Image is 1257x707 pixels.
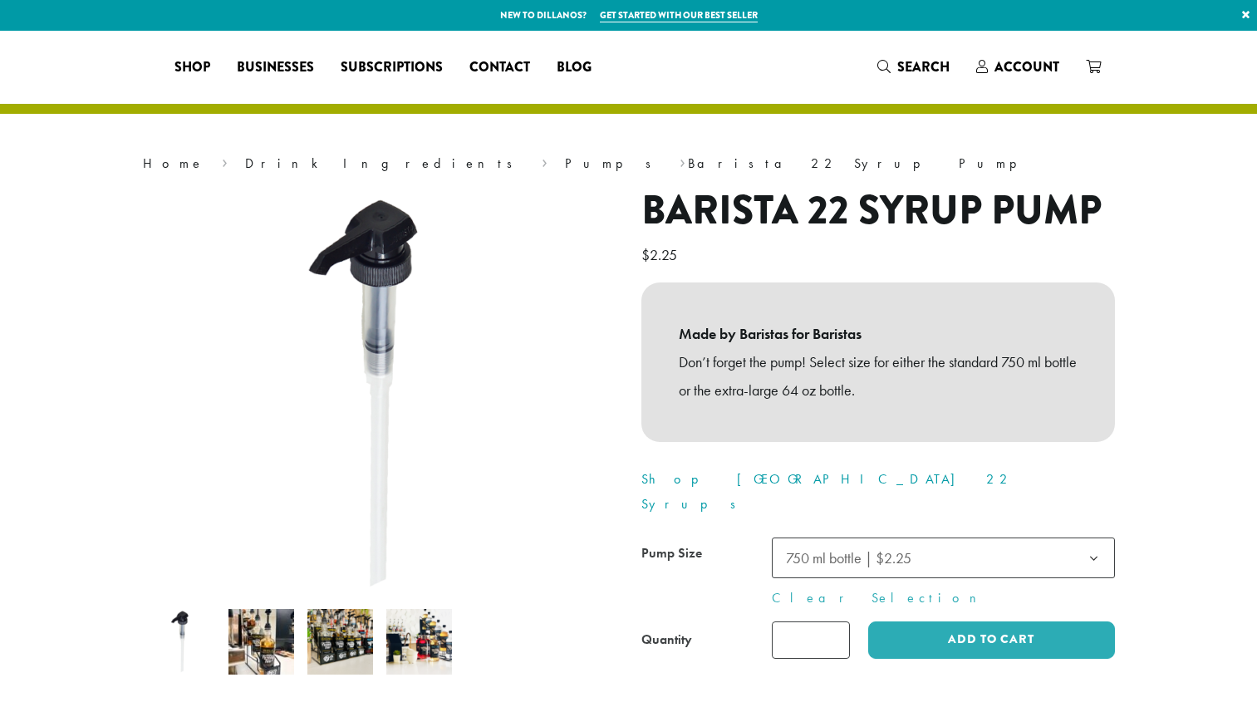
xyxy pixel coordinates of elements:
span: Contact [469,57,530,78]
img: Barista 22 Syrup Pump - Image 3 [307,609,373,675]
h1: Barista 22 Syrup Pump [641,187,1115,235]
a: Search [864,53,963,81]
b: Made by Baristas for Baristas [679,320,1078,348]
span: › [542,148,547,174]
a: Drink Ingredients [245,155,523,172]
span: › [680,148,685,174]
a: Shop [161,54,223,81]
p: Don’t forget the pump! Select size for either the standard 750 ml bottle or the extra-large 64 oz... [679,348,1078,405]
span: Businesses [237,57,314,78]
span: Blog [557,57,592,78]
span: $ [641,245,650,264]
a: Get started with our best seller [600,8,758,22]
span: Shop [174,57,210,78]
img: Barista 22 Syrup Pump - Image 2 [228,609,294,675]
span: Subscriptions [341,57,443,78]
nav: Breadcrumb [143,154,1115,174]
img: Barista 22 Syrup Pump [150,609,215,675]
bdi: 2.25 [641,245,681,264]
span: › [222,148,228,174]
img: Barista 22 Syrup Pump - Image 4 [386,609,452,675]
a: Shop [GEOGRAPHIC_DATA] 22 Syrups [641,470,1014,513]
span: Search [897,57,950,76]
span: Account [994,57,1059,76]
a: Pumps [565,155,662,172]
a: Home [143,155,204,172]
